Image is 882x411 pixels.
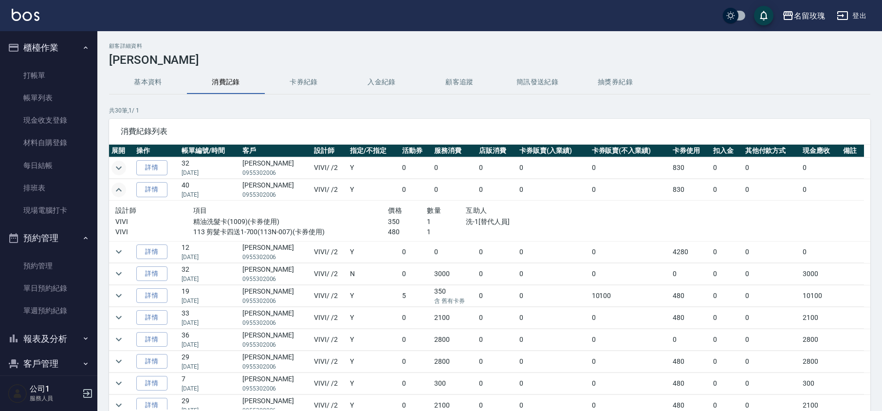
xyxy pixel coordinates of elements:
[111,354,126,369] button: expand row
[4,351,93,376] button: 客戶管理
[240,157,312,179] td: [PERSON_NAME]
[109,106,870,115] p: 共 30 筆, 1 / 1
[179,241,240,262] td: 12
[711,285,743,306] td: 0
[115,206,136,214] span: 設計師
[743,351,800,372] td: 0
[432,373,477,394] td: 300
[30,394,79,403] p: 服務人員
[743,329,800,350] td: 0
[743,263,800,284] td: 0
[477,179,517,201] td: 0
[136,266,167,281] a: 詳情
[242,362,309,371] p: 0955302006
[265,71,343,94] button: 卡券紀錄
[343,71,421,94] button: 入金紀錄
[477,263,517,284] td: 0
[432,241,477,262] td: 0
[400,263,432,284] td: 0
[182,318,238,327] p: [DATE]
[800,373,841,394] td: 300
[312,307,348,328] td: VIVI / /2
[477,351,517,372] td: 0
[517,373,589,394] td: 0
[800,241,841,262] td: 0
[589,373,670,394] td: 0
[711,329,743,350] td: 0
[348,145,400,157] th: 指定/不指定
[179,307,240,328] td: 33
[348,157,400,179] td: Y
[477,329,517,350] td: 0
[432,157,477,179] td: 0
[711,145,743,157] th: 扣入金
[800,179,841,201] td: 0
[589,329,670,350] td: 0
[800,307,841,328] td: 2100
[711,157,743,179] td: 0
[312,157,348,179] td: VIVI / /2
[115,227,193,237] p: VIVI
[466,217,583,227] p: 洗-1[替代人員]
[111,288,126,303] button: expand row
[111,183,126,197] button: expand row
[427,206,441,214] span: 數量
[193,217,388,227] p: 精油洗髮卡(1009)(卡券使用)
[193,206,207,214] span: 項目
[589,145,670,157] th: 卡券販賣(不入業績)
[432,145,477,157] th: 服務消費
[800,157,841,179] td: 0
[182,253,238,262] p: [DATE]
[30,384,79,394] h5: 公司1
[517,145,589,157] th: 卡券販賣(入業績)
[400,285,432,306] td: 5
[388,217,427,227] p: 350
[240,263,312,284] td: [PERSON_NAME]
[517,157,589,179] td: 0
[670,307,711,328] td: 480
[4,35,93,60] button: 櫃檯作業
[589,263,670,284] td: 0
[4,255,93,277] a: 預約管理
[800,145,841,157] th: 現金應收
[589,307,670,328] td: 0
[242,275,309,283] p: 0955302006
[242,190,309,199] p: 0955302006
[800,263,841,284] td: 3000
[136,376,167,391] a: 詳情
[312,329,348,350] td: VIVI / /2
[477,307,517,328] td: 0
[670,351,711,372] td: 480
[400,329,432,350] td: 0
[589,179,670,201] td: 0
[134,145,180,157] th: 操作
[517,351,589,372] td: 0
[111,376,126,391] button: expand row
[711,373,743,394] td: 0
[109,71,187,94] button: 基本資料
[432,307,477,328] td: 2100
[8,384,27,403] img: Person
[670,179,711,201] td: 830
[576,71,654,94] button: 抽獎券紀錄
[240,241,312,262] td: [PERSON_NAME]
[4,87,93,109] a: 帳單列表
[517,179,589,201] td: 0
[400,157,432,179] td: 0
[136,244,167,260] a: 詳情
[179,373,240,394] td: 7
[4,326,93,352] button: 報表及分析
[670,263,711,284] td: 0
[115,217,193,227] p: VIVI
[4,109,93,131] a: 現金收支登錄
[348,373,400,394] td: Y
[400,145,432,157] th: 活動券
[589,241,670,262] td: 0
[179,157,240,179] td: 32
[517,307,589,328] td: 0
[109,53,870,67] h3: [PERSON_NAME]
[348,307,400,328] td: Y
[182,275,238,283] p: [DATE]
[12,9,39,21] img: Logo
[800,285,841,306] td: 10100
